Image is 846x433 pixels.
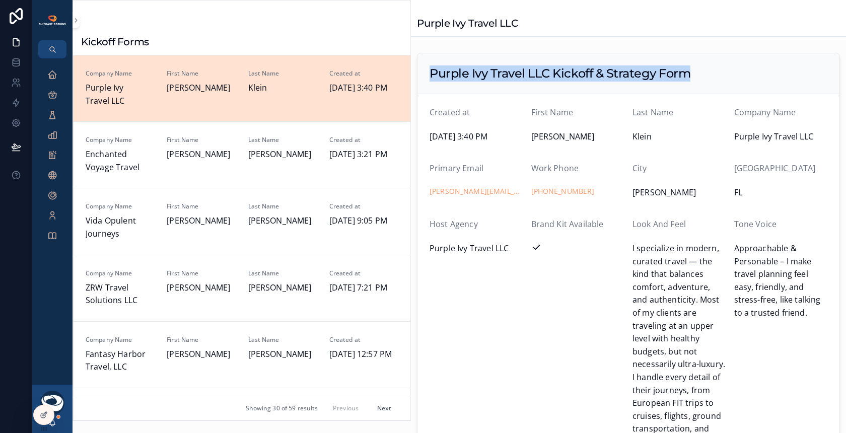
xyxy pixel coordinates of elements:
[86,136,155,144] span: Company Name
[248,269,317,277] span: Last Name
[329,281,398,295] span: [DATE] 7:21 PM
[734,130,828,143] span: Purple Ivy Travel LLC
[86,148,155,174] span: Enchanted Voyage Travel
[531,130,625,143] span: [PERSON_NAME]
[734,186,828,199] span: FL
[329,336,398,344] span: Created at
[248,336,317,344] span: Last Name
[248,214,317,228] span: [PERSON_NAME]
[167,348,236,361] span: [PERSON_NAME]
[167,336,236,344] span: First Name
[734,219,777,230] span: Tone Voice
[417,16,518,30] h1: Purple Ivy Travel LLC
[167,202,236,210] span: First Name
[632,163,647,174] span: City
[167,214,236,228] span: [PERSON_NAME]
[248,148,317,161] span: [PERSON_NAME]
[38,15,66,26] img: App logo
[430,107,470,118] span: Created at
[248,348,317,361] span: [PERSON_NAME]
[734,242,828,320] span: Approachable & Personable – I make travel planning feel easy, friendly, and stress-free, like tal...
[81,35,149,49] h1: Kickoff Forms
[246,404,318,412] span: Showing 30 of 59 results
[370,400,398,416] button: Next
[734,107,796,118] span: Company Name
[329,82,398,95] span: [DATE] 3:40 PM
[734,163,816,174] span: [GEOGRAPHIC_DATA]
[329,202,398,210] span: Created at
[167,281,236,295] span: [PERSON_NAME]
[74,188,410,254] a: Company NameVida Opulent JourneysFirst Name[PERSON_NAME]Last Name[PERSON_NAME]Created at[DATE] 9:...
[632,130,726,143] span: Klein
[329,69,398,78] span: Created at
[86,281,155,307] span: ZRW Travel Solutions LLC
[86,82,155,107] span: Purple Ivy Travel LLC
[167,136,236,144] span: First Name
[167,269,236,277] span: First Name
[248,281,317,295] span: [PERSON_NAME]
[329,214,398,228] span: [DATE] 9:05 PM
[430,186,523,196] a: [PERSON_NAME][EMAIL_ADDRESS][PERSON_NAME][DOMAIN_NAME]
[86,202,155,210] span: Company Name
[632,107,673,118] span: Last Name
[329,136,398,144] span: Created at
[74,121,410,188] a: Company NameEnchanted Voyage TravelFirst Name[PERSON_NAME]Last Name[PERSON_NAME]Created at[DATE] ...
[632,219,686,230] span: Look And Feel
[86,214,155,240] span: Vida Opulent Journeys
[430,65,690,82] h2: Purple Ivy Travel LLC Kickoff & Strategy Form
[86,69,155,78] span: Company Name
[86,269,155,277] span: Company Name
[531,219,604,230] span: Brand Kit Available
[430,219,478,230] span: Host Agency
[167,148,236,161] span: [PERSON_NAME]
[167,82,236,95] span: [PERSON_NAME]
[329,348,398,361] span: [DATE] 12:57 PM
[329,269,398,277] span: Created at
[86,348,155,374] span: Fantasy Harbor Travel, LLC
[632,186,726,199] span: [PERSON_NAME]
[32,58,73,258] div: scrollable content
[531,107,574,118] span: First Name
[74,321,410,388] a: Company NameFantasy Harbor Travel, LLCFirst Name[PERSON_NAME]Last Name[PERSON_NAME]Created at[DAT...
[430,130,523,143] span: [DATE] 3:40 PM
[86,336,155,344] span: Company Name
[531,163,579,174] span: Work Phone
[430,163,483,174] span: Primary Email
[167,69,236,78] span: First Name
[248,69,317,78] span: Last Name
[329,148,398,161] span: [DATE] 3:21 PM
[430,242,523,255] span: Purple Ivy Travel LLC
[74,255,410,321] a: Company NameZRW Travel Solutions LLCFirst Name[PERSON_NAME]Last Name[PERSON_NAME]Created at[DATE]...
[74,55,410,121] a: Company NamePurple Ivy Travel LLCFirst Name[PERSON_NAME]Last NameKleinCreated at[DATE] 3:40 PM
[248,136,317,144] span: Last Name
[248,202,317,210] span: Last Name
[531,186,595,196] a: [PHONE_NUMBER]
[248,82,317,95] span: Klein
